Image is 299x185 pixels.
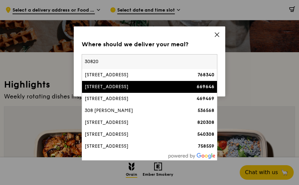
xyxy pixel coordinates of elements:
div: [STREET_ADDRESS] [85,119,182,126]
strong: 758559 [198,143,214,149]
div: [STREET_ADDRESS] [85,84,182,90]
strong: 540308 [197,131,214,137]
strong: 469469 [197,96,214,101]
strong: 820308 [197,120,214,125]
strong: 536568 [198,108,214,113]
div: Where should we deliver your meal? [82,40,217,49]
div: [STREET_ADDRESS] [85,131,182,138]
div: [STREET_ADDRESS] [85,95,182,102]
div: 308 [PERSON_NAME] [85,107,182,114]
div: [STREET_ADDRESS] [85,143,182,150]
strong: 768340 [198,72,214,78]
strong: 669646 [197,84,214,90]
div: [STREET_ADDRESS] [85,72,182,78]
img: powered-by-google.60e8a832.png [168,153,216,159]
